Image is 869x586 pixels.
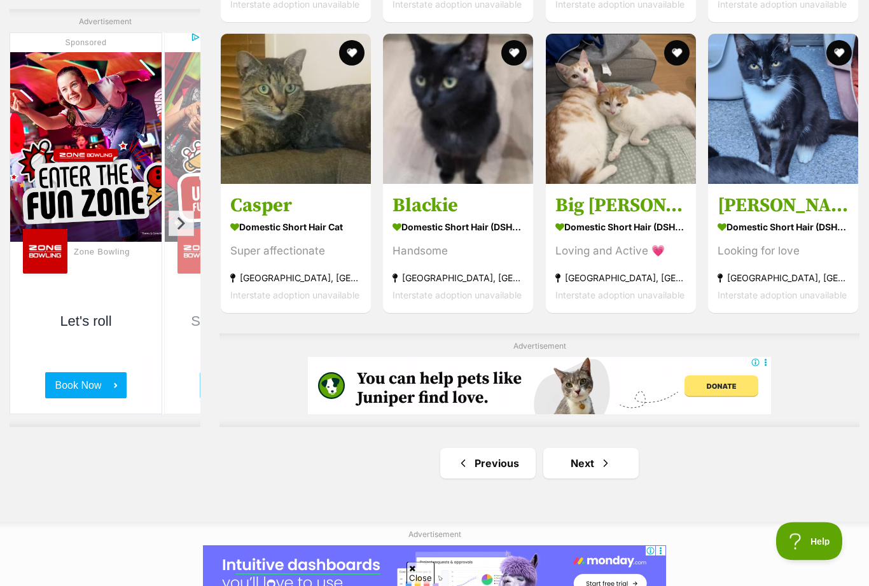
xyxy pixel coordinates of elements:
a: Previous page [440,449,536,479]
span: Interstate adoption unavailable [230,290,359,301]
img: Blackie - Domestic Short Hair (DSH) Cat [383,34,533,185]
nav: Pagination [219,449,859,479]
a: Let's roll [50,281,102,296]
div: Loving and Active 💗 [555,243,686,260]
h3: Blackie [393,194,524,218]
button: favourite [502,41,527,66]
span: Interstate adoption unavailable [555,290,685,301]
h3: Casper [230,194,361,218]
span: Interstate adoption unavailable [393,290,522,301]
h3: Big [PERSON_NAME] and [PERSON_NAME]💗 [555,194,686,218]
div: Advertisement [10,10,200,428]
div: Advertisement [219,334,859,428]
button: favourite [339,41,365,66]
a: Zone Bowling [64,214,120,224]
span: Book Now [46,347,92,359]
span: Close [407,562,434,584]
strong: Domestic Short Hair (DSH) Cat [718,218,849,237]
a: Save up to 30% [181,281,280,296]
img: Myles - Domestic Short Hair (DSH) Cat [708,34,858,185]
button: favourite [826,41,852,66]
a: Next page [543,449,639,479]
iframe: Advertisement [308,358,771,415]
a: Blackie Domestic Short Hair (DSH) Cat Handsome [GEOGRAPHIC_DATA], [GEOGRAPHIC_DATA] Interstate ad... [383,185,533,314]
strong: [GEOGRAPHIC_DATA], [GEOGRAPHIC_DATA] [555,270,686,287]
div: Looking for love [718,243,849,260]
button: favourite [664,41,690,66]
a: Sponsored [55,6,97,15]
strong: [GEOGRAPHIC_DATA], [GEOGRAPHIC_DATA] [718,270,849,287]
a: Book Now [190,340,272,366]
div: Handsome [393,243,524,260]
iframe: Advertisement [10,33,200,415]
strong: [GEOGRAPHIC_DATA], [GEOGRAPHIC_DATA] [393,270,524,287]
a: Big [PERSON_NAME] and [PERSON_NAME]💗 Domestic Short Hair (DSH) Cat Loving and Active 💗 [GEOGRAPHI... [546,185,696,314]
h3: [PERSON_NAME] [718,194,849,218]
iframe: Help Scout Beacon - Open [776,522,844,561]
strong: Domestic Short Hair Cat [230,218,361,237]
strong: [GEOGRAPHIC_DATA], [GEOGRAPHIC_DATA] [230,270,361,287]
a: Book Now ⌃ [36,340,118,366]
img: Big Bobby and Ashley💗 - Domestic Short Hair (DSH) Cat [546,34,696,185]
a: [PERSON_NAME] Domestic Short Hair (DSH) Cat Looking for love [GEOGRAPHIC_DATA], [GEOGRAPHIC_DATA]... [708,185,858,314]
span: Interstate adoption unavailable [718,290,847,301]
strong: Domestic Short Hair (DSH) Cat [555,218,686,237]
strong: Domestic Short Hair (DSH) Cat [393,218,524,237]
button: Next Slide [159,178,184,204]
div: Super affectionate [230,243,361,260]
img: Casper - Domestic Short Hair Cat [221,34,371,185]
span: ⌃ [96,349,109,358]
a: Casper Domestic Short Hair Cat Super affectionate [GEOGRAPHIC_DATA], [GEOGRAPHIC_DATA] Interstate... [221,185,371,314]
